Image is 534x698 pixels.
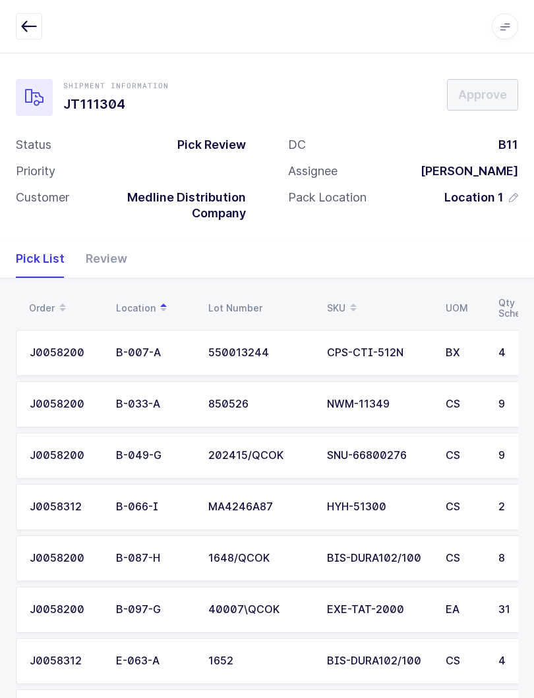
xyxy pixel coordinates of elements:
[288,163,338,179] div: Assignee
[447,79,518,111] button: Approve
[327,450,430,462] div: SNU-66800276
[30,501,100,513] div: J0058312
[327,347,430,359] div: CPS-CTI-512N
[327,297,430,319] div: SKU
[327,604,430,616] div: EXE-TAT-2000
[208,303,311,313] div: Lot Number
[30,552,100,564] div: J0058200
[116,501,193,513] div: B-066-I
[30,347,100,359] div: J0058200
[446,552,483,564] div: CS
[288,190,367,205] div: Pack Location
[498,138,518,151] span: B11
[16,240,75,278] div: Pick List
[208,655,311,667] div: 1652
[30,604,100,616] div: J0058200
[327,655,430,667] div: BIS-DURA102/100
[446,398,483,410] div: CS
[327,398,430,410] div: NWM-11349
[63,80,169,91] div: Shipment Information
[446,347,483,359] div: BX
[116,552,193,564] div: B-087-H
[288,137,306,153] div: DC
[446,450,483,462] div: CS
[208,450,311,462] div: 202415/QCOK
[444,190,518,205] button: Location 1
[30,655,100,667] div: J0058312
[208,347,311,359] div: 550013244
[16,190,69,221] div: Customer
[63,94,169,115] h1: JT111304
[116,450,193,462] div: B-049-G
[116,297,193,319] div: Location
[16,137,51,153] div: Status
[116,398,193,410] div: B-033-A
[446,501,483,513] div: CS
[446,655,483,667] div: CS
[75,240,127,278] div: Review
[116,604,193,616] div: B-097-G
[116,347,193,359] div: B-007-A
[458,86,507,103] span: Approve
[29,297,100,319] div: Order
[327,552,430,564] div: BIS-DURA102/100
[30,450,100,462] div: J0058200
[30,398,100,410] div: J0058200
[167,137,246,153] div: Pick Review
[208,604,311,616] div: 40007\QCOK
[327,501,430,513] div: HYH-51300
[446,303,483,313] div: UOM
[116,655,193,667] div: E-063-A
[208,552,311,564] div: 1648/QCOK
[69,190,246,221] div: Medline Distribution Company
[16,163,55,179] div: Priority
[446,604,483,616] div: EA
[410,163,518,179] div: [PERSON_NAME]
[208,501,311,513] div: MA4246A87
[444,190,504,205] span: Location 1
[208,398,311,410] div: 850526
